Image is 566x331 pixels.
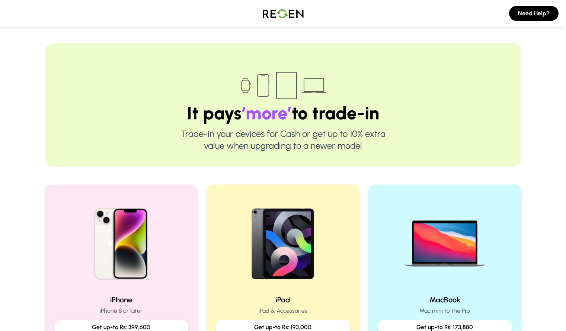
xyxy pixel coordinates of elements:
[377,295,512,305] h2: MacBook
[509,6,559,21] button: Need Help?
[215,295,351,305] h2: iPad
[242,102,292,124] span: ‘more’
[54,295,189,305] h2: iPhone
[257,3,309,24] img: Logo
[235,193,330,289] img: iPad
[215,306,351,315] p: iPad & Accessories
[69,104,498,122] h1: It pays to trade-in
[397,193,492,289] img: MacBook
[237,67,330,104] img: Trade-in devices
[69,128,498,152] p: Trade-in your devices for Cash or get up to 10% extra value when upgrading to a newer model
[54,306,189,315] p: iPhone 8 or later
[377,306,512,315] p: Mac mini to the Pro
[74,193,169,289] img: iPhone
